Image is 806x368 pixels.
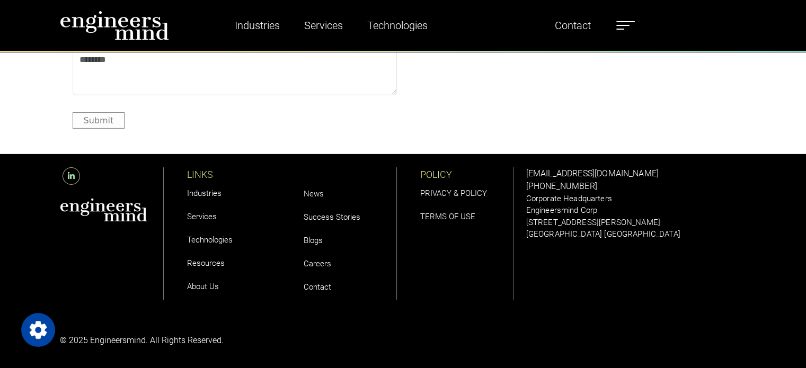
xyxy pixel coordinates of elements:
p: POLICY [420,167,513,182]
p: Engineersmind Corp [526,204,747,217]
a: [EMAIL_ADDRESS][DOMAIN_NAME] [526,168,659,178]
p: [GEOGRAPHIC_DATA] [GEOGRAPHIC_DATA] [526,228,747,240]
img: logo [60,11,169,40]
a: TERMS OF USE [420,212,475,221]
button: Submit [73,112,125,129]
a: LinkedIn [60,171,83,181]
a: Industries [187,189,222,198]
a: [PHONE_NUMBER] [526,181,597,191]
a: Contact [551,13,595,38]
a: Careers [304,259,331,268]
a: About Us [187,282,219,291]
a: Blogs [304,236,323,245]
a: Services [187,212,217,221]
a: Industries [231,13,284,38]
a: PRIVACY & POLICY [420,189,487,198]
a: Success Stories [304,212,360,222]
a: Technologies [363,13,432,38]
a: News [304,189,324,199]
iframe: reCAPTCHA [410,50,571,91]
img: aws [60,198,148,222]
a: Resources [187,258,225,268]
p: LINKS [187,167,280,182]
a: Services [300,13,347,38]
p: [STREET_ADDRESS][PERSON_NAME] [526,217,747,229]
p: Corporate Headquarters [526,193,747,205]
p: © 2025 Engineersmind. All Rights Reserved. [60,334,397,347]
a: Contact [304,282,331,292]
a: Technologies [187,235,233,245]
